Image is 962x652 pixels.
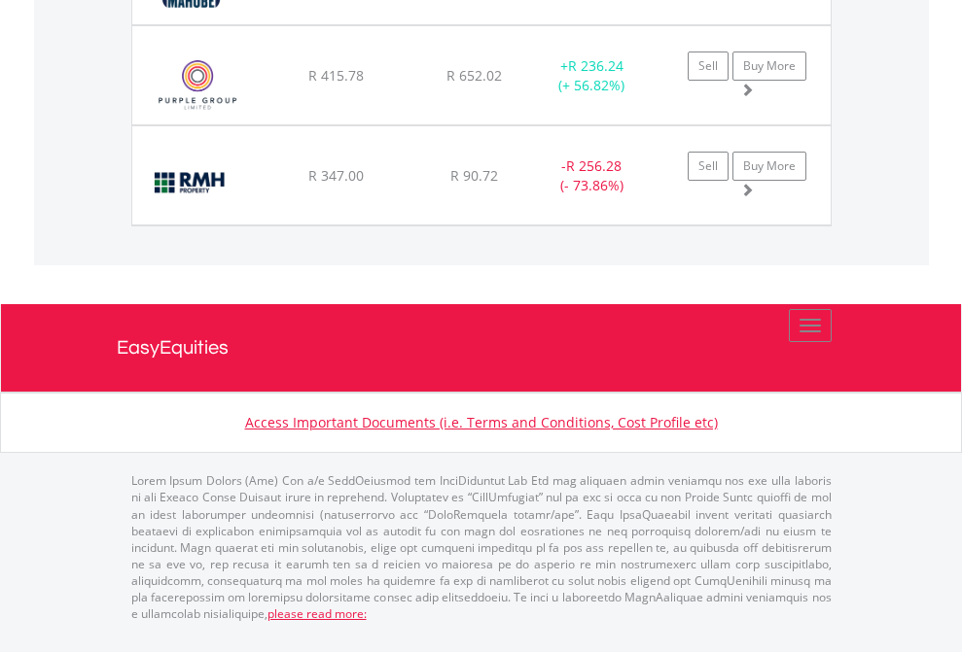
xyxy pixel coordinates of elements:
div: - (- 73.86%) [531,156,653,195]
span: R 236.24 [568,56,624,75]
a: please read more: [267,605,367,622]
a: Buy More [732,152,806,181]
span: R 90.72 [450,166,498,185]
span: R 347.00 [308,166,364,185]
span: R 415.78 [308,66,364,85]
div: + (+ 56.82%) [531,56,653,95]
img: EQU.ZA.RMH.png [142,151,240,220]
a: Sell [688,152,729,181]
span: R 652.02 [446,66,502,85]
img: EQU.ZA.PPE.png [142,51,254,120]
a: EasyEquities [117,304,846,392]
a: Access Important Documents (i.e. Terms and Conditions, Cost Profile etc) [245,413,718,431]
span: R 256.28 [566,156,622,175]
p: Lorem Ipsum Dolors (Ame) Con a/e SeddOeiusmod tem InciDiduntut Lab Etd mag aliquaen admin veniamq... [131,472,832,622]
a: Sell [688,51,729,81]
a: Buy More [732,51,806,81]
